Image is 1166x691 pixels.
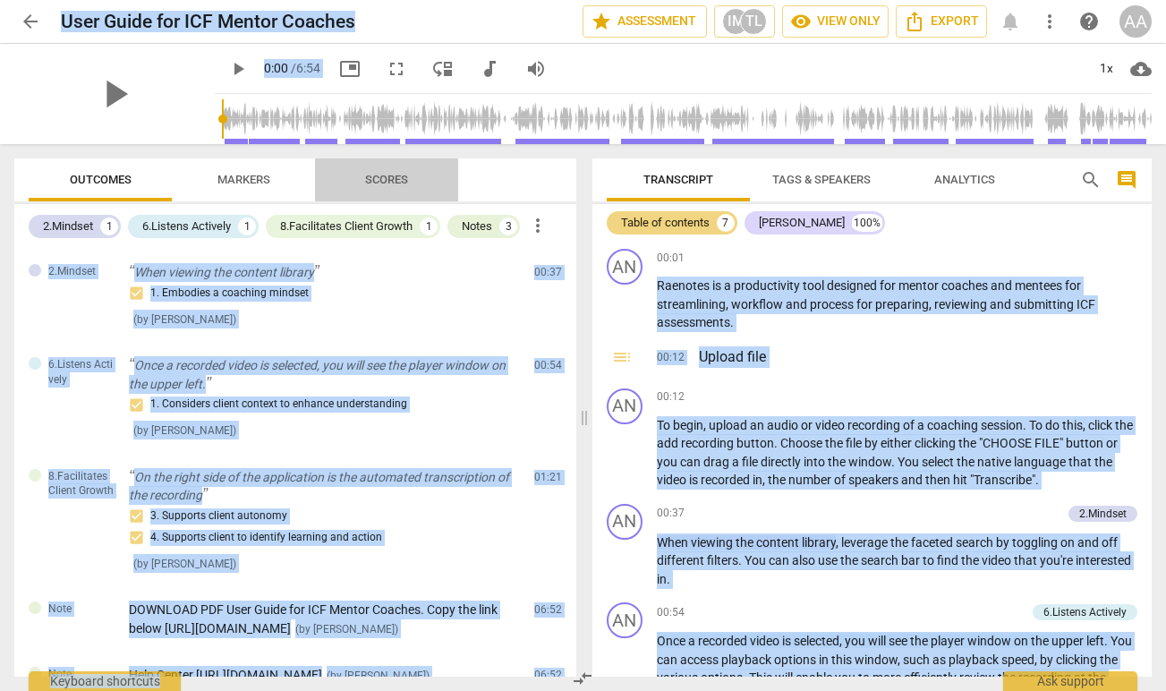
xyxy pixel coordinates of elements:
span: or [1106,436,1118,450]
span: such [903,653,932,667]
span: is [782,634,794,648]
span: coaching [927,418,981,432]
button: View only [782,5,889,38]
span: selected [794,634,839,648]
span: video [982,553,1014,567]
span: Once [657,634,688,648]
span: move_down [432,58,454,80]
span: clicking [1056,653,1100,667]
span: to [923,553,937,567]
button: Fullscreen [380,53,413,85]
span: submitting [1014,297,1077,311]
span: recording [847,418,903,432]
span: playback [949,653,1001,667]
span: 00:54 [657,605,685,620]
span: see [889,634,910,648]
span: more [872,670,904,685]
span: , [726,297,731,311]
span: different [657,553,707,567]
span: 2.Mindset [48,264,96,279]
span: / 6:54 [291,61,320,75]
span: help [1078,11,1100,32]
span: video [750,634,782,648]
span: arrow_back [20,11,41,32]
span: recording [681,436,736,450]
span: efficiently [904,670,959,685]
span: file [742,455,761,469]
span: To [657,418,673,432]
span: ( by [PERSON_NAME] ) [133,424,236,437]
span: toc [611,346,633,368]
span: , [839,634,845,648]
span: star [591,11,612,32]
div: 1 [100,218,118,235]
span: hit [953,473,970,487]
span: ICF [1077,297,1095,311]
span: 00:37 [534,265,562,280]
span: , [703,418,709,432]
span: You [745,553,769,567]
button: Switch to audio player [473,53,506,85]
span: number [788,473,834,487]
span: mentor [898,278,941,293]
span: use [818,553,840,567]
span: can [769,553,792,567]
span: by [996,535,1012,550]
span: 00:12 [657,350,685,368]
span: for [856,297,875,311]
button: Picture in picture [334,53,366,85]
span: can [680,455,703,469]
span: 00:12 [657,389,685,405]
span: . [667,572,670,586]
span: language [1014,455,1068,469]
span: audiotrack [479,58,500,80]
span: more_vert [1039,11,1060,32]
span: To [1029,418,1045,432]
span: of [834,473,848,487]
span: the [736,535,756,550]
span: begin [673,418,703,432]
div: 2.Mindset [1079,506,1127,522]
span: in [657,572,667,586]
span: content [756,535,802,550]
div: [PERSON_NAME] [759,214,845,232]
span: the [825,436,846,450]
span: , [762,473,768,487]
span: process [810,297,856,311]
span: review [959,670,998,685]
div: 100% [852,214,882,232]
span: access [680,653,721,667]
span: video [657,473,689,487]
span: bar [901,553,923,567]
button: View player as separate pane [427,53,459,85]
span: 01:21 [534,470,562,485]
span: a [732,455,742,469]
span: also [792,553,818,567]
p: When viewing the content library [129,263,520,282]
span: 06:52 [534,668,562,683]
span: will [775,670,796,685]
span: do [1045,418,1062,432]
span: upload [709,418,750,432]
span: the [957,455,977,469]
span: volume_up [525,58,547,80]
span: as [932,653,949,667]
span: the [768,473,788,487]
span: . [1104,634,1111,648]
span: 8.Facilitates Client Growth [48,469,115,499]
span: add [657,436,681,450]
span: the [998,670,1018,685]
button: AA [1119,5,1152,38]
div: 6.Listens Actively [1043,604,1127,620]
span: tool [803,278,827,293]
span: workflow [731,297,786,311]
span: Help Center [URL][DOMAIN_NAME] [129,668,322,682]
span: upper [1051,634,1086,648]
span: window [848,455,891,469]
span: , [898,653,903,667]
span: you [835,670,858,685]
span: options [701,670,743,685]
div: 6.Listens Actively [142,218,231,235]
span: is [712,278,724,293]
